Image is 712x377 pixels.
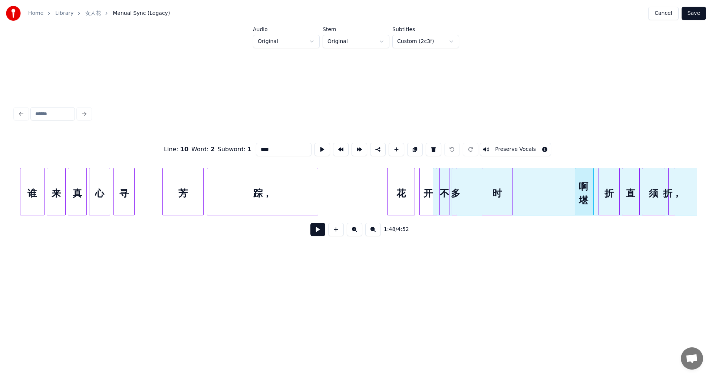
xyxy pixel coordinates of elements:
[191,145,215,154] div: Word :
[6,6,21,21] img: youka
[648,7,678,20] button: Cancel
[28,10,43,17] a: Home
[323,27,389,32] label: Stem
[681,347,703,370] a: Open chat
[384,226,402,233] div: /
[253,27,320,32] label: Audio
[55,10,73,17] a: Library
[85,10,101,17] a: 女人花
[164,145,188,154] div: Line :
[28,10,170,17] nav: breadcrumb
[211,146,215,153] span: 2
[113,10,170,17] span: Manual Sync (Legacy)
[247,146,251,153] span: 1
[397,226,409,233] span: 4:52
[682,7,706,20] button: Save
[180,146,188,153] span: 10
[384,226,395,233] span: 1:48
[480,143,551,156] button: Toggle
[392,27,459,32] label: Subtitles
[218,145,251,154] div: Subword :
